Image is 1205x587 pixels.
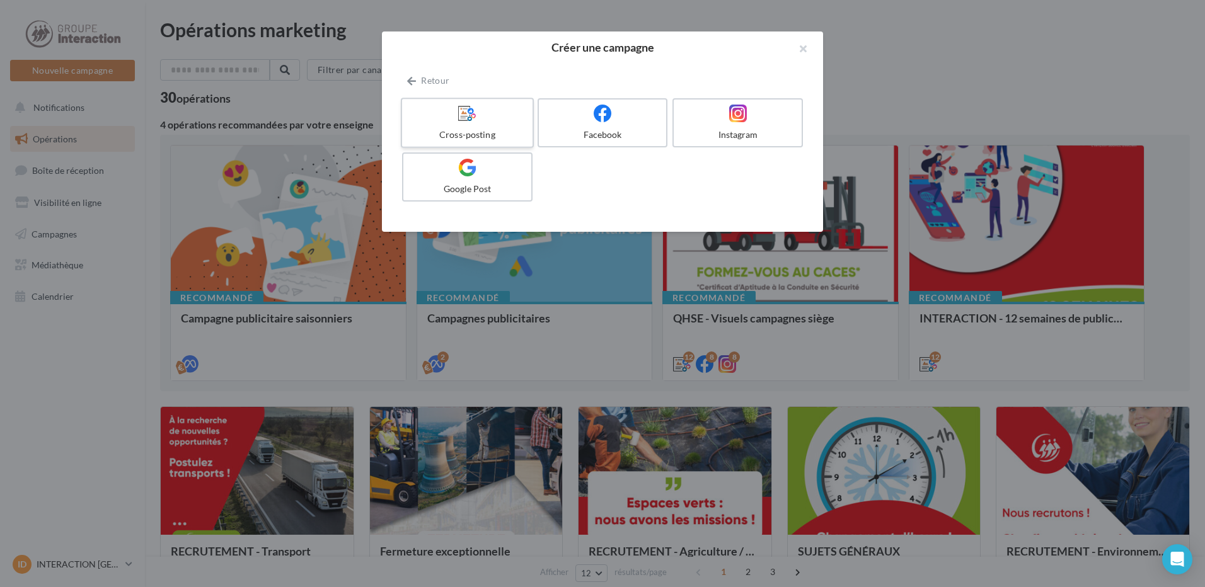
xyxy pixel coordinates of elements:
[402,42,803,53] h2: Créer une campagne
[408,183,526,195] div: Google Post
[544,128,662,141] div: Facebook
[679,128,797,141] div: Instagram
[402,73,454,88] button: Retour
[407,128,527,141] div: Cross-posting
[1162,544,1192,574] div: Open Intercom Messenger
